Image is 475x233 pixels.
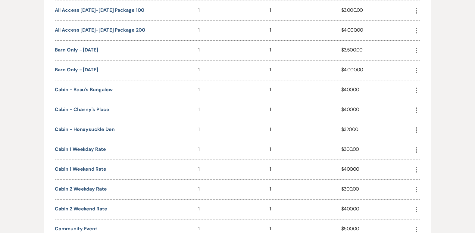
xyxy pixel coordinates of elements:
div: 1 [270,140,341,160]
div: $3,500.00 [341,41,413,60]
button: Community Event [55,226,97,231]
div: 1 [198,1,270,20]
div: 1 [198,120,270,140]
div: $300.00 [341,140,413,160]
div: 1 [270,120,341,140]
div: 1 [198,100,270,120]
div: $400.00 [341,160,413,179]
div: 1 [270,1,341,20]
div: $300.00 [341,180,413,199]
button: Cabin 2 Weekday Rate [55,187,107,191]
div: $4,000.00 [341,61,413,80]
div: 1 [270,80,341,100]
button: Barn Only - [DATE] [55,48,98,52]
div: $320.00 [341,120,413,140]
div: 1 [270,41,341,60]
div: 1 [270,200,341,219]
div: 1 [270,160,341,179]
div: 1 [198,21,270,40]
div: $3,000.00 [341,1,413,20]
button: Cabin - Beau's Bungalow [55,87,112,92]
button: Cabin - Channy's Place [55,107,109,112]
div: $400.00 [341,200,413,219]
button: All Access [DATE]-[DATE] Package 200 [55,28,145,33]
div: 1 [198,180,270,199]
button: Barn Only - [DATE] [55,67,98,72]
div: 1 [270,180,341,199]
div: 1 [270,61,341,80]
div: 1 [198,61,270,80]
div: 1 [270,21,341,40]
button: Cabin - Honeysuckle Den [55,127,114,132]
button: All Access [DATE]-[DATE] Package 100 [55,8,144,13]
div: 1 [198,80,270,100]
div: $400.00 [341,80,413,100]
button: Cabin 2 Weekend Rate [55,207,107,211]
div: $400.00 [341,100,413,120]
div: 1 [198,200,270,219]
div: 1 [198,140,270,160]
button: Cabin 1 Weekday Rate [55,147,106,152]
div: $4,000.00 [341,21,413,40]
div: 1 [198,41,270,60]
button: Cabin 1 Weekend Rate [55,167,106,172]
div: 1 [198,160,270,179]
div: 1 [270,100,341,120]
